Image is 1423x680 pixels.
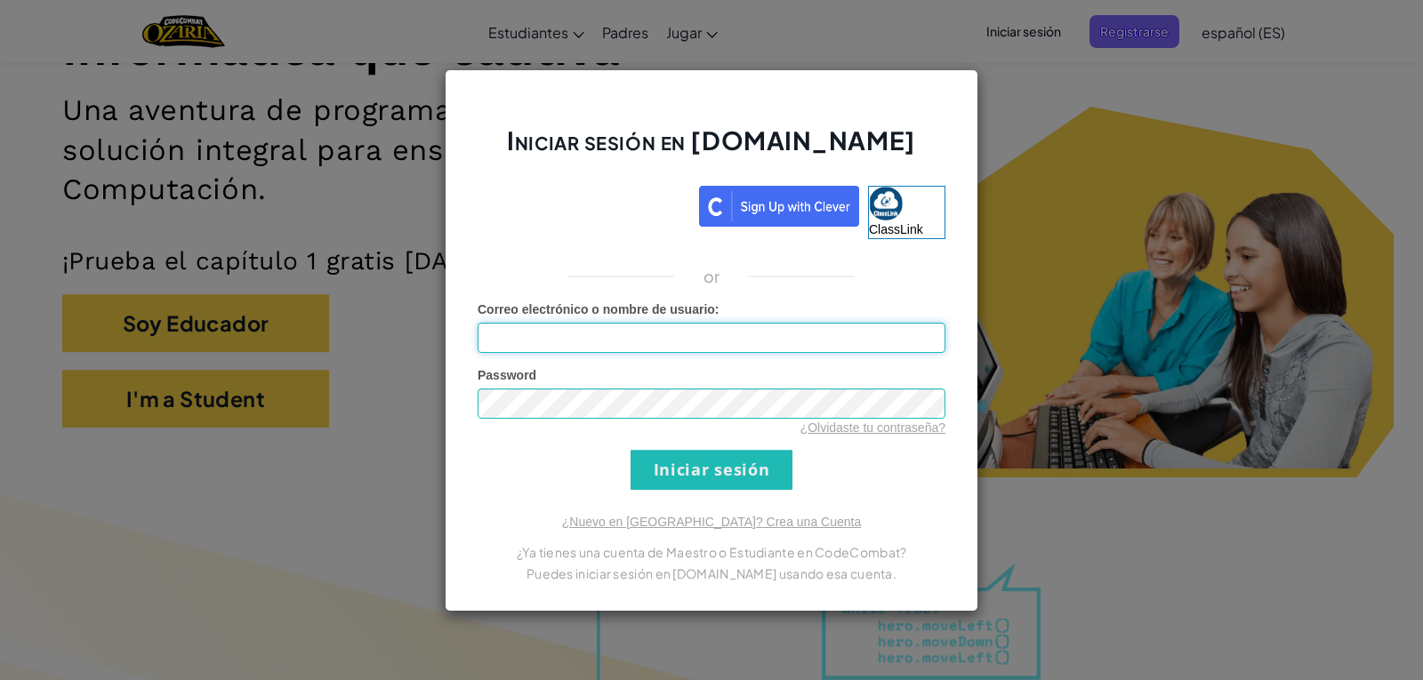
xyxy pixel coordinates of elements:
p: or [703,266,720,287]
input: Iniciar sesión [631,450,792,490]
label: : [478,300,720,318]
span: ClassLink [869,222,923,236]
span: Password [478,368,536,382]
p: Puedes iniciar sesión en [DOMAIN_NAME] usando esa cuenta. [478,563,945,584]
iframe: Botón Iniciar sesión con Google [469,184,699,223]
p: ¿Ya tienes una cuenta de Maestro o Estudiante en CodeCombat? [478,541,945,563]
img: clever_sso_button@2x.png [699,186,859,227]
a: ¿Nuevo en [GEOGRAPHIC_DATA]? Crea una Cuenta [562,515,861,529]
span: Correo electrónico o nombre de usuario [478,302,715,316]
a: ¿Olvidaste tu contraseña? [800,420,945,435]
h2: Iniciar sesión en [DOMAIN_NAME] [478,124,945,175]
img: classlink-logo-small.png [869,187,903,220]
